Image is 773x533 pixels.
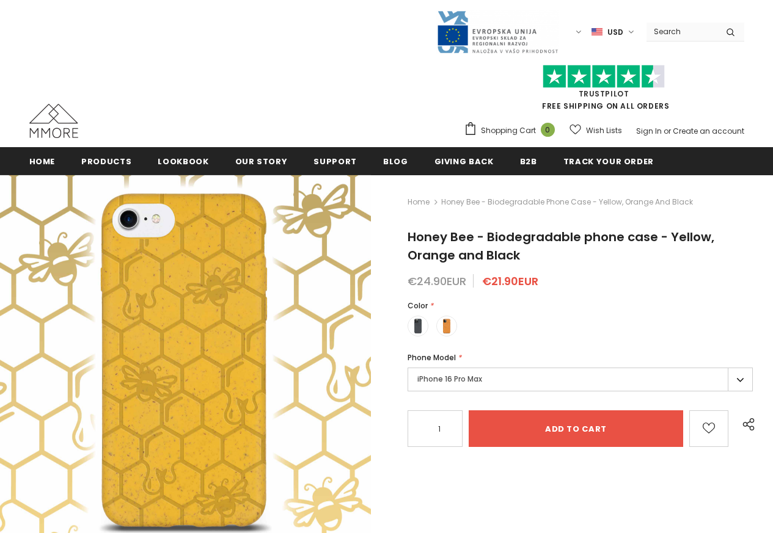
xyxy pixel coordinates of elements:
span: Lookbook [158,156,208,167]
span: €24.90EUR [408,274,466,289]
span: Honey Bee - Biodegradable phone case - Yellow, Orange and Black [441,195,693,209]
span: Honey Bee - Biodegradable phone case - Yellow, Orange and Black [408,228,714,264]
a: Our Story [235,147,288,175]
span: support [313,156,357,167]
img: MMORE Cases [29,104,78,138]
a: Blog [383,147,408,175]
a: support [313,147,357,175]
span: FREE SHIPPING ON ALL ORDERS [464,70,744,111]
span: Home [29,156,56,167]
a: Giving back [434,147,494,175]
span: Products [81,156,131,167]
a: Shopping Cart 0 [464,121,561,140]
a: B2B [520,147,537,175]
span: Color [408,300,428,311]
a: Track your order [563,147,654,175]
a: Home [29,147,56,175]
span: USD [607,26,623,38]
input: Search Site [647,23,717,40]
span: Our Story [235,156,288,167]
span: or [664,126,671,136]
a: Products [81,147,131,175]
a: Create an account [673,126,744,136]
a: Javni Razpis [436,26,559,37]
a: Trustpilot [579,89,629,99]
span: €21.90EUR [482,274,538,289]
a: Sign In [636,126,662,136]
input: Add to cart [469,410,683,447]
img: Trust Pilot Stars [543,65,665,89]
span: Phone Model [408,352,456,363]
a: Home [408,195,430,209]
a: Wish Lists [570,120,622,141]
a: Lookbook [158,147,208,175]
span: 0 [541,123,555,137]
span: B2B [520,156,537,167]
span: Wish Lists [586,125,622,137]
span: Shopping Cart [481,125,536,137]
label: iPhone 16 Pro Max [408,368,753,391]
img: Javni Razpis [436,10,559,54]
span: Giving back [434,156,494,167]
img: USD [592,27,603,37]
span: Blog [383,156,408,167]
span: Track your order [563,156,654,167]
